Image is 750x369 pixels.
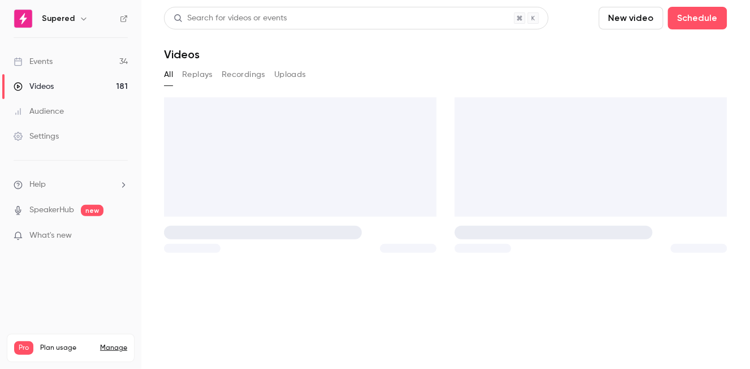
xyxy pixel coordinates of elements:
[14,10,32,28] img: Supered
[14,56,53,67] div: Events
[182,66,213,84] button: Replays
[14,179,128,191] li: help-dropdown-opener
[164,48,200,61] h1: Videos
[42,13,75,24] h6: Supered
[29,204,74,216] a: SpeakerHub
[14,81,54,92] div: Videos
[14,341,33,355] span: Pro
[164,7,727,362] section: Videos
[29,179,46,191] span: Help
[599,7,663,29] button: New video
[29,230,72,242] span: What's new
[40,344,93,353] span: Plan usage
[164,66,173,84] button: All
[274,66,306,84] button: Uploads
[81,205,104,216] span: new
[222,66,265,84] button: Recordings
[174,12,287,24] div: Search for videos or events
[14,106,64,117] div: Audience
[668,7,727,29] button: Schedule
[100,344,127,353] a: Manage
[114,231,128,241] iframe: Noticeable Trigger
[14,131,59,142] div: Settings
